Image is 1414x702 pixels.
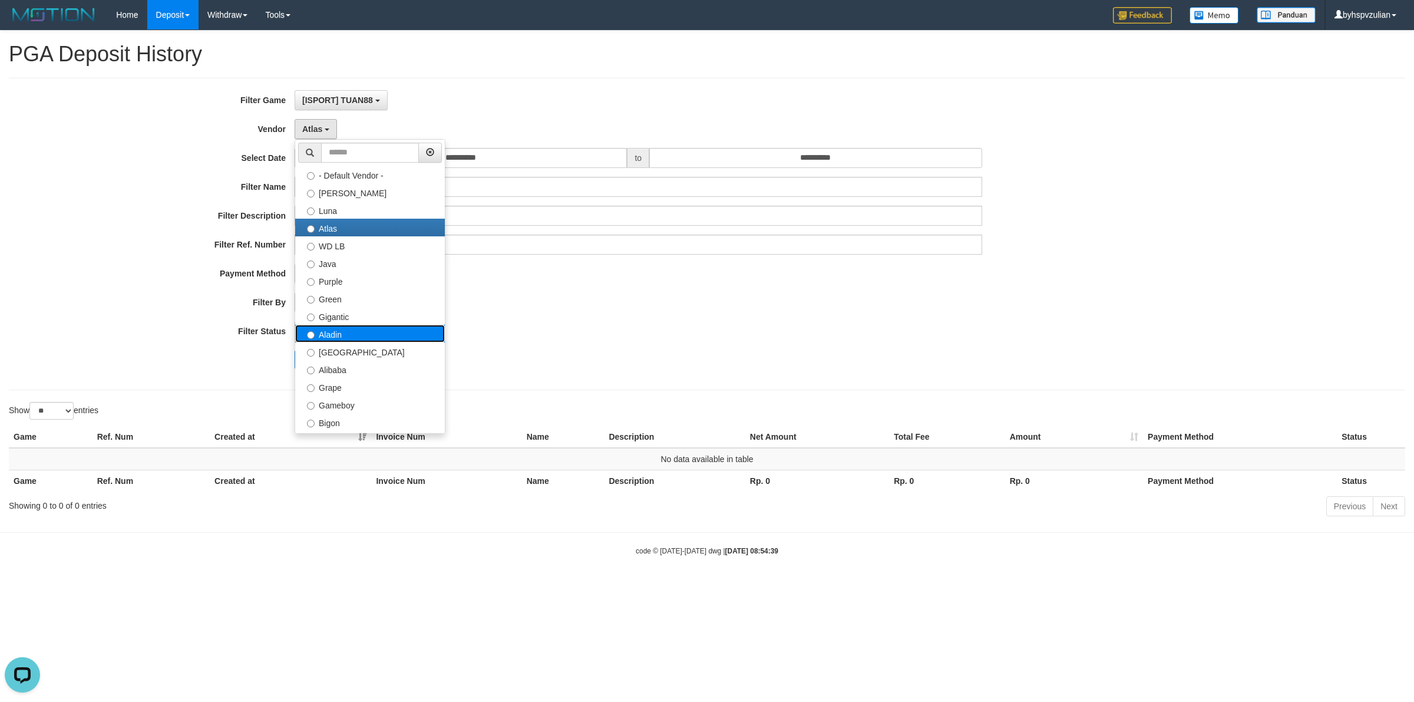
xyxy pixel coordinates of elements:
[9,6,98,24] img: MOTION_logo.png
[725,547,778,555] strong: [DATE] 08:54:39
[9,470,92,492] th: Game
[302,124,322,134] span: Atlas
[307,420,315,427] input: Bigon
[1257,7,1316,23] img: panduan.png
[210,470,371,492] th: Created at
[295,325,445,342] label: Aladin
[371,426,521,448] th: Invoice Num
[9,426,92,448] th: Game
[745,426,889,448] th: Net Amount
[307,225,315,233] input: Atlas
[1113,7,1172,24] img: Feedback.jpg
[307,207,315,215] input: Luna
[1005,470,1143,492] th: Rp. 0
[295,360,445,378] label: Alibaba
[295,254,445,272] label: Java
[295,431,445,449] label: Allstar
[295,119,337,139] button: Atlas
[604,470,745,492] th: Description
[307,172,315,180] input: - Default Vendor -
[295,166,445,183] label: - Default Vendor -
[295,272,445,289] label: Purple
[1190,7,1239,24] img: Button%20Memo.svg
[210,426,371,448] th: Created at: activate to sort column ascending
[307,296,315,304] input: Green
[9,448,1405,470] td: No data available in table
[1143,470,1337,492] th: Payment Method
[29,402,74,420] select: Showentries
[522,470,604,492] th: Name
[604,426,745,448] th: Description
[5,5,40,40] button: Open LiveChat chat widget
[295,378,445,396] label: Grape
[307,367,315,374] input: Alibaba
[92,426,210,448] th: Ref. Num
[889,470,1005,492] th: Rp. 0
[307,190,315,197] input: [PERSON_NAME]
[295,90,388,110] button: [ISPORT] TUAN88
[1143,426,1337,448] th: Payment Method
[307,402,315,410] input: Gameboy
[1373,496,1405,516] a: Next
[1337,426,1405,448] th: Status
[1337,470,1405,492] th: Status
[1326,496,1373,516] a: Previous
[9,402,98,420] label: Show entries
[92,470,210,492] th: Ref. Num
[307,331,315,339] input: Aladin
[307,243,315,251] input: WD LB
[302,95,373,105] span: [ISPORT] TUAN88
[295,342,445,360] label: [GEOGRAPHIC_DATA]
[295,183,445,201] label: [PERSON_NAME]
[627,148,649,168] span: to
[371,470,521,492] th: Invoice Num
[636,547,778,555] small: code © [DATE]-[DATE] dwg |
[295,219,445,236] label: Atlas
[307,261,315,268] input: Java
[307,314,315,321] input: Gigantic
[9,495,580,512] div: Showing 0 to 0 of 0 entries
[295,289,445,307] label: Green
[9,42,1405,66] h1: PGA Deposit History
[745,470,889,492] th: Rp. 0
[889,426,1005,448] th: Total Fee
[522,426,604,448] th: Name
[295,236,445,254] label: WD LB
[1005,426,1143,448] th: Amount: activate to sort column ascending
[295,307,445,325] label: Gigantic
[295,413,445,431] label: Bigon
[295,396,445,413] label: Gameboy
[307,278,315,286] input: Purple
[307,349,315,357] input: [GEOGRAPHIC_DATA]
[307,384,315,392] input: Grape
[295,201,445,219] label: Luna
